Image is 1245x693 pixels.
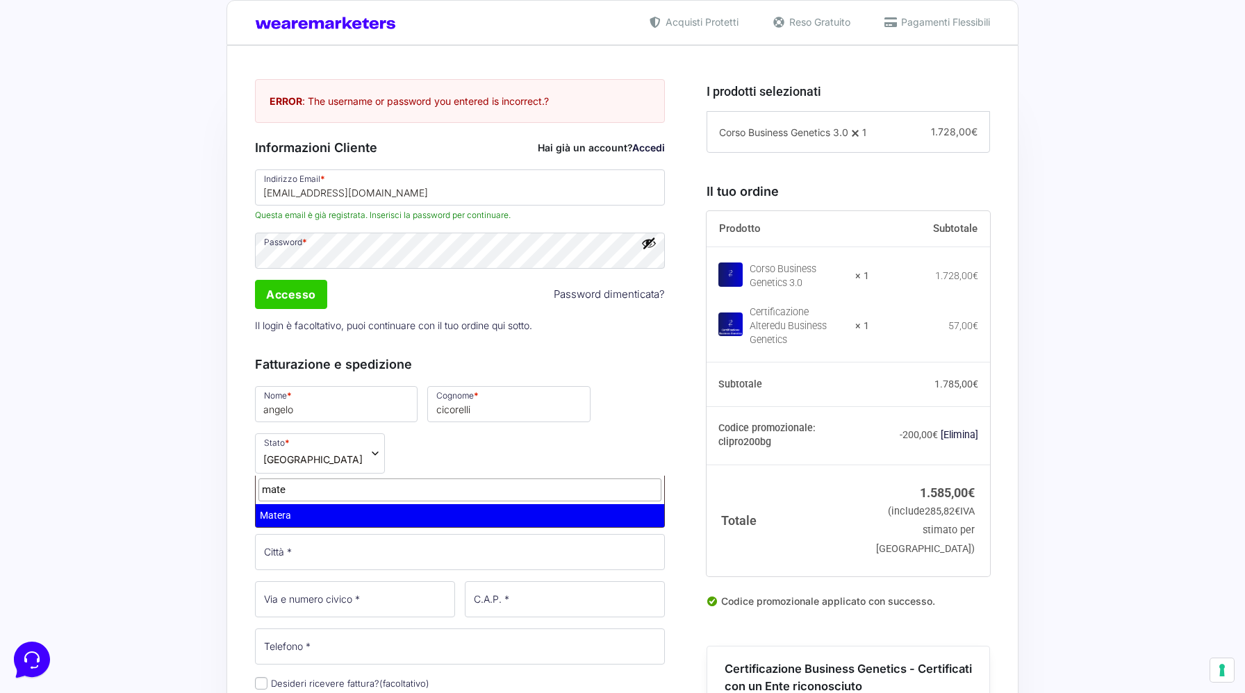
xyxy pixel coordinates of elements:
input: Accesso [255,280,327,309]
p: Aiuto [214,465,234,478]
span: Certificazione Business Genetics - Certificati con un Ente riconosciuto [725,662,972,693]
button: Mostra password [641,235,657,251]
span: Le tue conversazioni [22,56,118,67]
span: Corso Business Genetics 3.0 [719,126,848,138]
th: Subtotale [869,211,990,247]
label: Desideri ricevere fattura? [255,678,429,689]
span: € [973,320,978,331]
a: Accedi [632,142,665,153]
th: Subtotale [707,362,870,407]
input: Cerca un articolo... [31,202,227,216]
span: Stato [255,433,385,474]
button: Home [11,446,97,478]
button: Aiuto [181,446,267,478]
li: Matera [256,504,664,527]
bdi: 1.585,00 [920,485,975,500]
p: Home [42,465,65,478]
span: € [955,506,960,517]
a: Password dimenticata? [554,287,665,303]
input: Città * [255,534,665,570]
button: Le tue preferenze relative al consenso per le tecnologie di tracciamento [1210,658,1234,682]
button: Messaggi [97,446,182,478]
input: C.A.P. * [465,581,665,617]
bdi: 1.785,00 [934,378,978,390]
span: Inizia una conversazione [90,125,205,136]
strong: × 1 [855,269,869,283]
button: Inizia una conversazione [22,117,256,144]
input: Via e numero civico * [255,581,455,617]
img: Corso Business Genetics 3.0 [718,262,743,287]
th: Codice promozionale: clipro200bg [707,407,870,465]
span: € [968,485,975,500]
span: € [973,270,978,281]
input: Nome * [255,386,418,422]
span: Italia [263,452,363,467]
input: Cognome * [427,386,590,422]
h2: Ciao da Marketers 👋 [11,11,233,33]
a: Apri Centro Assistenza [148,172,256,183]
h3: Il tuo ordine [707,182,990,201]
span: € [932,429,938,440]
span: Trova una risposta [22,172,108,183]
img: dark [67,78,94,106]
div: Codice promozionale applicato con successo. [707,594,990,620]
bdi: 1.728,00 [935,270,978,281]
p: Messaggi [120,465,158,478]
span: 200,00 [902,429,938,440]
span: Questa email è già registrata. Inserisci la password per continuare. [255,209,665,222]
span: € [971,126,978,137]
span: € [973,378,978,390]
p: Il login è facoltativo, puoi continuare con il tuo ordine qui sotto. [250,311,670,340]
iframe: Customerly Messenger Launcher [11,639,53,681]
span: 1.728,00 [931,126,978,137]
img: dark [44,78,72,106]
img: dark [22,78,50,106]
span: (facoltativo) [379,678,429,689]
img: Certificazione Alteredu Business Genetics [718,312,743,337]
h3: Fatturazione e spedizione [255,355,665,374]
div: Corso Business Genetics 3.0 [750,262,847,290]
input: Desideri ricevere fattura?(facoltativo) [255,677,267,690]
h3: Informazioni Cliente [255,138,665,157]
span: 285,82 [925,506,960,517]
bdi: 57,00 [948,320,978,331]
span: Pagamenti Flessibili [898,15,990,29]
div: Certificazione Alteredu Business Genetics [750,306,847,347]
th: Prodotto [707,211,870,247]
th: Totale [707,465,870,576]
a: Rimuovi il codice promozionale clipro200bg [941,429,978,440]
small: (include IVA stimato per [GEOGRAPHIC_DATA]) [876,506,975,555]
h3: I prodotti selezionati [707,82,990,101]
strong: ERROR [270,95,302,107]
span: Reso Gratuito [786,15,850,29]
input: Telefono * [255,628,665,665]
span: Acquisti Protetti [662,15,739,29]
strong: × 1 [855,319,869,333]
td: - [869,407,990,465]
input: Indirizzo Email * [255,169,665,206]
div: : The username or password you entered is incorrect. ? [255,79,665,123]
span: 1 [862,126,866,138]
div: Hai già un account? [538,140,665,155]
